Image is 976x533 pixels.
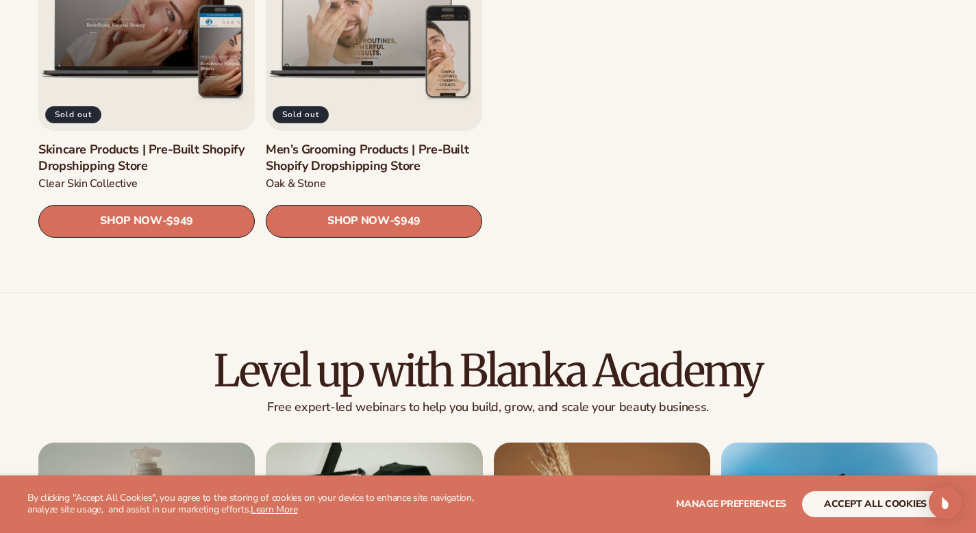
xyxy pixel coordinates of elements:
[38,142,255,174] a: Skincare Products | Pre-Built Shopify Dropshipping Store
[802,491,949,517] button: accept all cookies
[27,493,505,516] p: By clicking "Accept All Cookies", you agree to the storing of cookies on your device to enhance s...
[327,214,389,227] span: SHOP NOW
[166,215,193,228] span: $949
[676,491,786,517] button: Manage preferences
[38,348,938,394] h2: Level up with Blanka Academy
[929,486,962,519] div: Open Intercom Messenger
[251,503,297,516] a: Learn More
[266,142,482,174] a: Men’s Grooming Products | Pre-Built Shopify Dropshipping Store
[676,497,786,510] span: Manage preferences
[100,214,162,227] span: SHOP NOW
[266,205,482,238] a: SHOP NOW- $949
[38,399,938,415] p: Free expert-led webinars to help you build, grow, and scale your beauty business.
[395,215,421,228] span: $949
[38,205,255,238] a: SHOP NOW- $949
